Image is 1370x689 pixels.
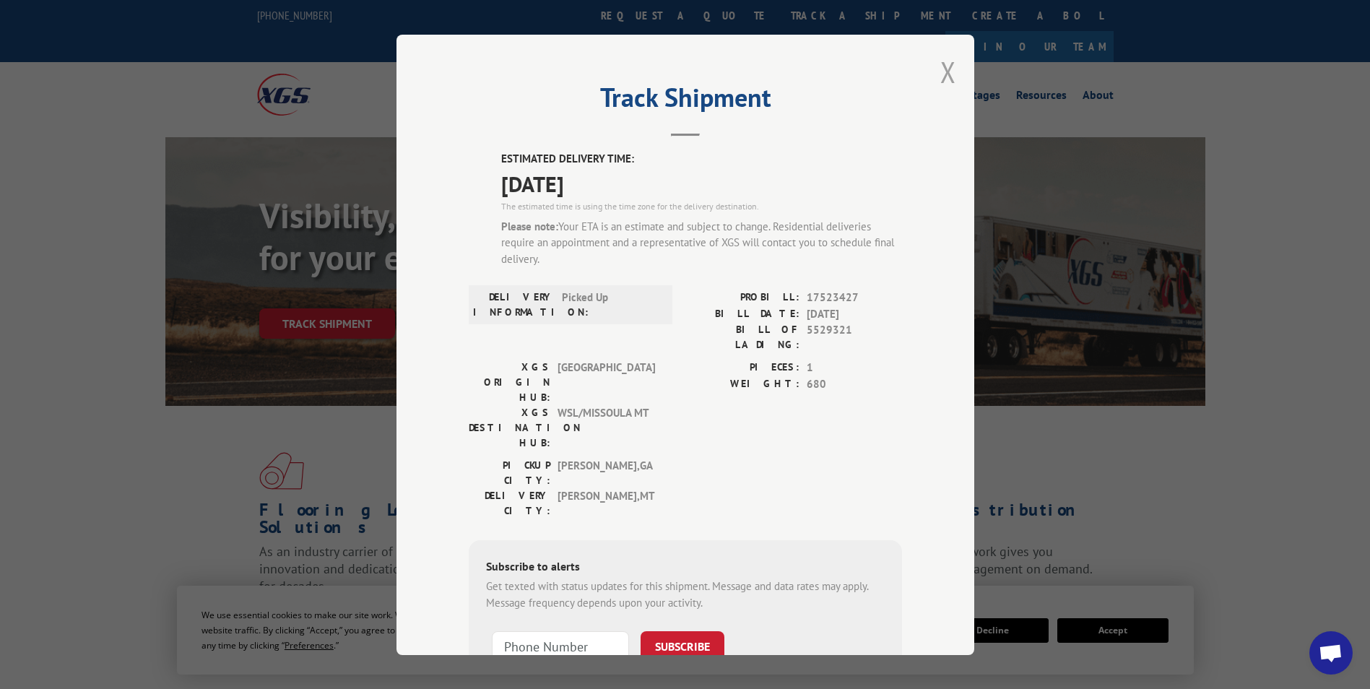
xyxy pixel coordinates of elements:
[558,458,655,488] span: [PERSON_NAME] , GA
[501,218,902,267] div: Your ETA is an estimate and subject to change. Residential deliveries require an appointment and ...
[473,290,555,320] label: DELIVERY INFORMATION:
[501,199,902,212] div: The estimated time is using the time zone for the delivery destination.
[562,290,659,320] span: Picked Up
[807,360,902,376] span: 1
[807,322,902,352] span: 5529321
[807,305,902,322] span: [DATE]
[501,167,902,199] span: [DATE]
[486,578,885,611] div: Get texted with status updates for this shipment. Message and data rates may apply. Message frequ...
[641,631,724,662] button: SUBSCRIBE
[558,405,655,451] span: WSL/MISSOULA MT
[469,360,550,405] label: XGS ORIGIN HUB:
[469,488,550,519] label: DELIVERY CITY:
[486,558,885,578] div: Subscribe to alerts
[685,360,799,376] label: PIECES:
[685,376,799,392] label: WEIGHT:
[469,458,550,488] label: PICKUP CITY:
[940,53,956,91] button: Close modal
[501,151,902,168] label: ESTIMATED DELIVERY TIME:
[501,219,558,233] strong: Please note:
[807,290,902,306] span: 17523427
[492,631,629,662] input: Phone Number
[558,488,655,519] span: [PERSON_NAME] , MT
[558,360,655,405] span: [GEOGRAPHIC_DATA]
[685,290,799,306] label: PROBILL:
[1309,631,1353,675] div: Open chat
[685,305,799,322] label: BILL DATE:
[685,322,799,352] label: BILL OF LADING:
[469,87,902,115] h2: Track Shipment
[469,405,550,451] label: XGS DESTINATION HUB:
[807,376,902,392] span: 680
